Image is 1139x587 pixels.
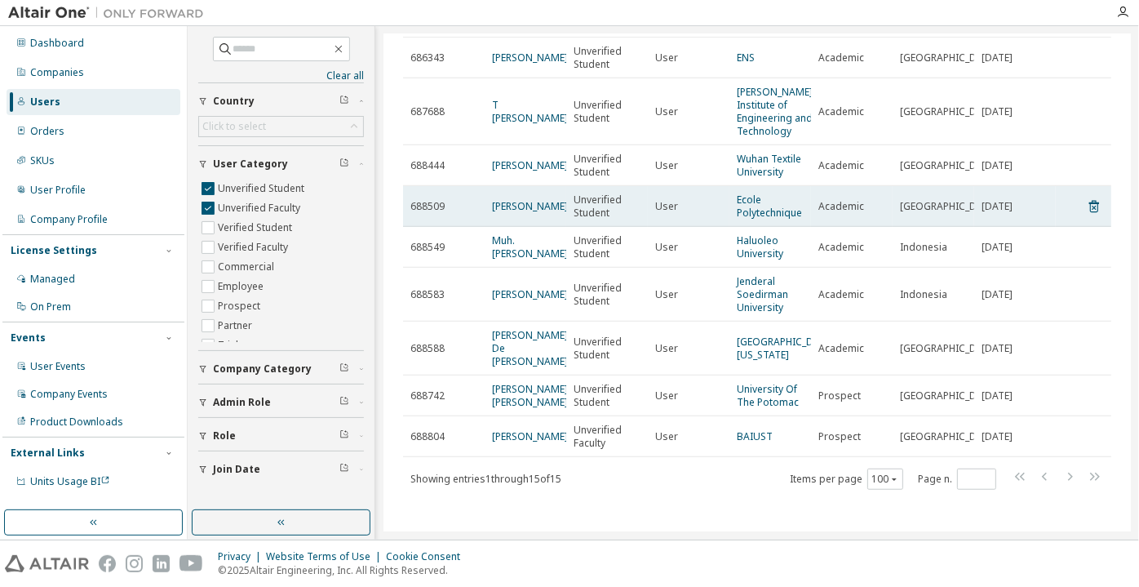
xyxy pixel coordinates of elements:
[339,396,349,409] span: Clear filter
[655,105,678,118] span: User
[574,45,640,71] span: Unverified Student
[30,96,60,109] div: Users
[30,213,108,226] div: Company Profile
[198,385,364,420] button: Admin Role
[982,288,1013,301] span: [DATE]
[574,336,640,362] span: Unverified Student
[492,199,568,213] a: [PERSON_NAME]
[386,550,470,563] div: Cookie Consent
[11,244,97,257] div: License Settings
[153,555,170,572] img: linkedin.svg
[655,430,678,443] span: User
[339,95,349,108] span: Clear filter
[11,331,46,345] div: Events
[574,383,640,409] span: Unverified Student
[30,416,123,429] div: Product Downloads
[574,99,640,125] span: Unverified Student
[492,98,568,125] a: T [PERSON_NAME]
[410,288,445,301] span: 688583
[213,158,288,171] span: User Category
[218,277,267,296] label: Employee
[30,300,71,314] div: On Prem
[99,555,116,572] img: facebook.svg
[900,288,947,301] span: Indonesia
[982,389,1013,402] span: [DATE]
[218,238,291,257] label: Verified Faculty
[574,153,640,179] span: Unverified Student
[8,5,212,21] img: Altair One
[574,193,640,220] span: Unverified Student
[30,66,84,79] div: Companies
[737,193,802,220] a: Ecole Polytechnique
[655,51,678,64] span: User
[982,105,1013,118] span: [DATE]
[574,424,640,450] span: Unverified Faculty
[30,37,84,50] div: Dashboard
[790,469,903,490] span: Items per page
[126,555,143,572] img: instagram.svg
[198,351,364,387] button: Company Category
[410,200,445,213] span: 688509
[818,105,864,118] span: Academic
[410,430,445,443] span: 688804
[818,241,864,254] span: Academic
[737,51,755,64] a: ENS
[30,273,75,286] div: Managed
[982,51,1013,64] span: [DATE]
[818,430,861,443] span: Prospect
[655,200,678,213] span: User
[218,179,308,198] label: Unverified Student
[655,389,678,402] span: User
[492,287,568,301] a: [PERSON_NAME]
[30,184,86,197] div: User Profile
[655,342,678,355] span: User
[492,158,568,172] a: [PERSON_NAME]
[213,463,260,476] span: Join Date
[410,241,445,254] span: 688549
[213,396,271,409] span: Admin Role
[655,159,678,172] span: User
[900,241,947,254] span: Indonesia
[410,159,445,172] span: 688444
[198,451,364,487] button: Join Date
[198,418,364,454] button: Role
[900,200,998,213] span: [GEOGRAPHIC_DATA]
[410,472,561,486] span: Showing entries 1 through 15 of 15
[339,429,349,442] span: Clear filter
[492,328,568,368] a: [PERSON_NAME] De [PERSON_NAME]
[655,241,678,254] span: User
[818,389,861,402] span: Prospect
[410,51,445,64] span: 686343
[198,83,364,119] button: Country
[213,362,312,376] span: Company Category
[655,288,678,301] span: User
[218,198,304,218] label: Unverified Faculty
[410,389,445,402] span: 688742
[574,234,640,260] span: Unverified Student
[737,335,835,362] a: [GEOGRAPHIC_DATA][US_STATE]
[492,429,568,443] a: [PERSON_NAME]
[213,95,255,108] span: Country
[266,550,386,563] div: Website Terms of Use
[900,105,998,118] span: [GEOGRAPHIC_DATA]
[5,555,89,572] img: altair_logo.svg
[218,336,242,355] label: Trial
[198,146,364,182] button: User Category
[918,469,996,490] span: Page n.
[737,429,773,443] a: BAIUST
[818,342,864,355] span: Academic
[218,218,295,238] label: Verified Student
[339,158,349,171] span: Clear filter
[818,159,864,172] span: Academic
[900,389,998,402] span: [GEOGRAPHIC_DATA]
[737,85,813,138] a: [PERSON_NAME] Institute of Engineering and Technology
[737,152,801,179] a: Wuhan Textile University
[871,473,899,486] button: 100
[218,550,266,563] div: Privacy
[339,463,349,476] span: Clear filter
[218,257,277,277] label: Commercial
[30,360,86,373] div: User Events
[218,296,264,316] label: Prospect
[818,51,864,64] span: Academic
[982,200,1013,213] span: [DATE]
